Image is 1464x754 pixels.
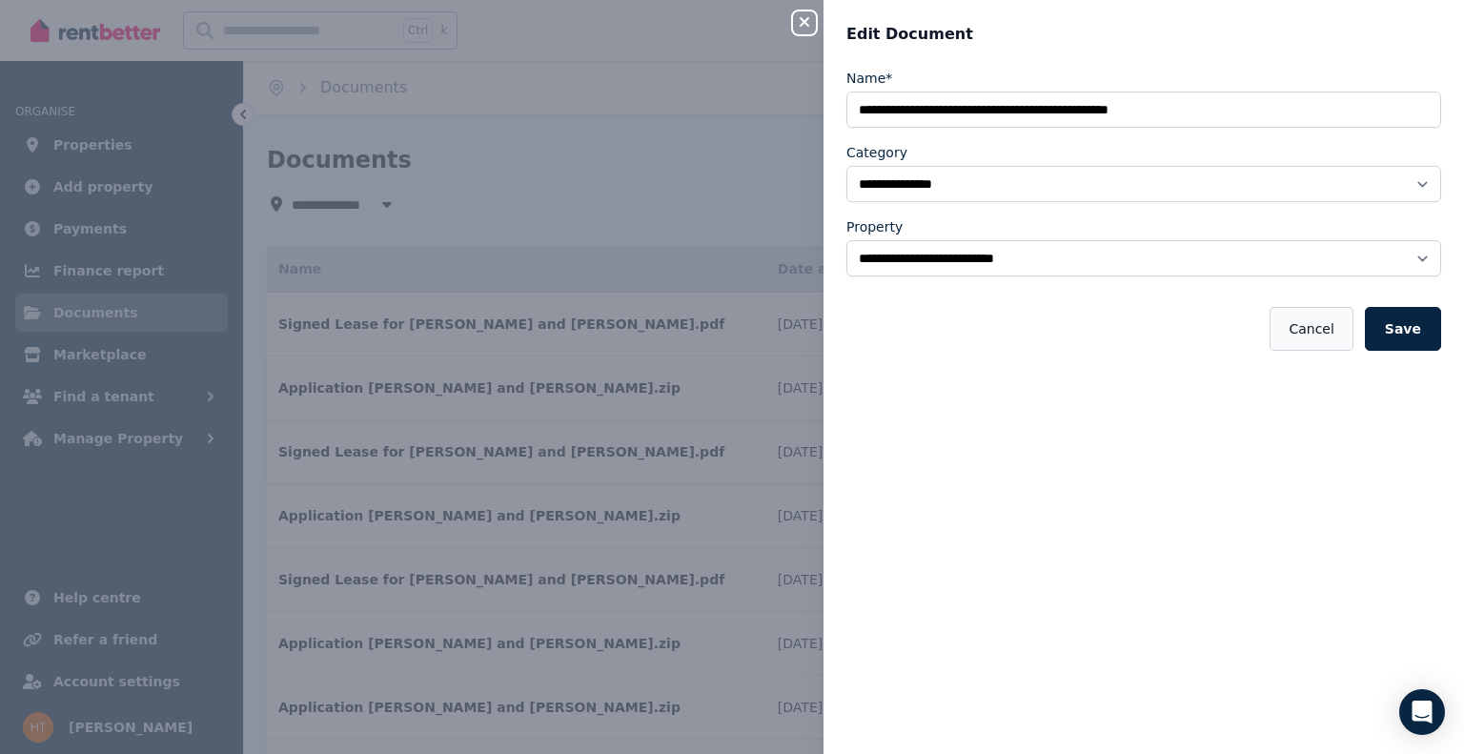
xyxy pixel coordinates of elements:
label: Category [846,143,907,162]
div: Open Intercom Messenger [1399,689,1445,735]
button: Cancel [1270,307,1352,351]
label: Property [846,217,903,236]
span: Edit Document [846,23,973,46]
label: Name* [846,69,892,88]
button: Save [1365,307,1441,351]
